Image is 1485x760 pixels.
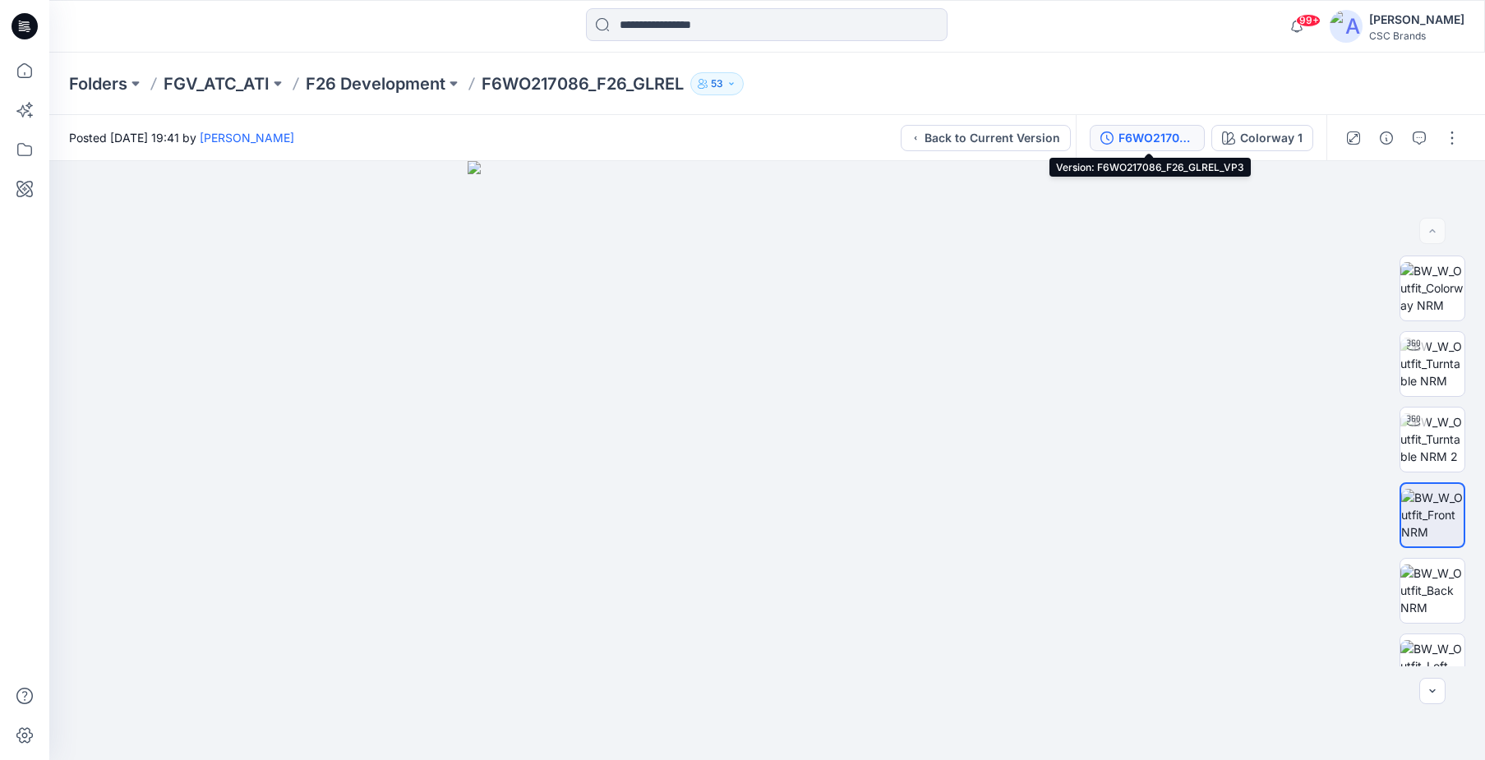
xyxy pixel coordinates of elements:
img: BW_W_Outfit_Turntable NRM [1400,338,1464,389]
div: CSC Brands [1369,30,1464,42]
img: BW_W_Outfit_Front NRM [1401,489,1464,541]
span: 99+ [1296,14,1321,27]
a: F26 Development [306,72,445,95]
div: [PERSON_NAME] [1369,10,1464,30]
button: F6WO217086_F26_GLREL_VP3 [1090,125,1205,151]
span: Posted [DATE] 19:41 by [69,129,294,146]
p: F6WO217086_F26_GLREL [482,72,684,95]
a: Folders [69,72,127,95]
img: BW_W_Outfit_Back NRM [1400,564,1464,616]
img: BW_W_Outfit_Left NRM [1400,640,1464,692]
a: [PERSON_NAME] [200,131,294,145]
img: avatar [1330,10,1363,43]
img: eyJhbGciOiJIUzI1NiIsImtpZCI6IjAiLCJzbHQiOiJzZXMiLCJ0eXAiOiJKV1QifQ.eyJkYXRhIjp7InR5cGUiOiJzdG9yYW... [468,161,1067,760]
img: BW_W_Outfit_Colorway NRM [1400,262,1464,314]
div: Colorway 1 [1240,129,1303,147]
img: BW_W_Outfit_Turntable NRM 2 [1400,413,1464,465]
button: Details [1373,125,1400,151]
a: FGV_ATC_ATI [164,72,270,95]
button: Colorway 1 [1211,125,1313,151]
div: F6WO217086_F26_GLREL_VP3 [1118,129,1194,147]
p: 53 [711,75,723,93]
button: 53 [690,72,744,95]
button: Back to Current Version [901,125,1071,151]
